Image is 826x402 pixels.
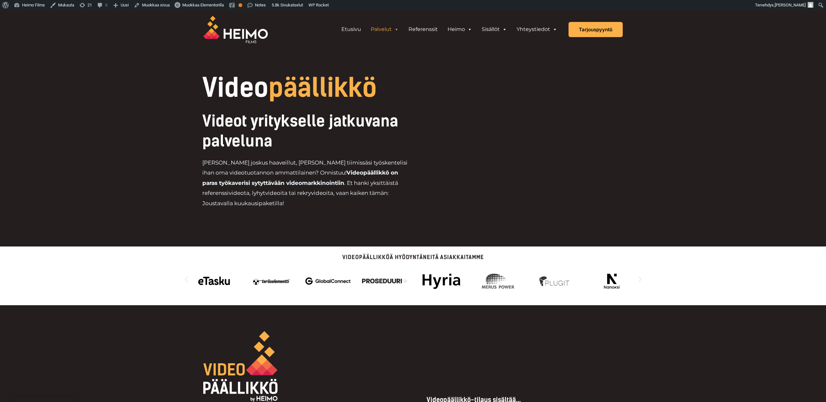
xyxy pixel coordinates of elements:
[268,72,377,103] span: päällikkö
[305,270,351,292] img: Videotuotantoa yritykselle jatkuvana palveluna hankkii mm. GlobalConnect
[337,23,366,36] a: Etusivu
[202,169,398,186] strong: Videopäällikkö on paras työkaverisi sytyttävään videomarkkinointiin
[589,270,634,292] img: nanoksi_logo
[512,23,562,36] a: Yhteystiedot
[362,270,408,292] div: 4 / 14
[477,23,512,36] a: Sisällöt
[333,23,565,36] aside: Header Widget 1
[362,270,408,292] img: Videotuotantoa yritykselle jatkuvana palveluna hankkii mm. Proseduuri
[182,3,224,7] span: Muokkaa Elementorilla
[589,270,634,292] div: 8 / 14
[182,255,644,260] p: Videopäällikköä hyödyntäneitä asiakkaitamme
[192,270,237,292] div: 1 / 14
[475,270,521,292] div: 6 / 14
[404,23,443,36] a: Referenssit
[203,16,268,43] img: Heimo Filmsin logo
[305,270,351,292] div: 3 / 14
[182,266,644,292] div: Karuselli | Vieritys vaakasuunnassa: Vasen ja oikea nuoli
[532,270,578,292] img: Videotuotantoa yritykselle jatkuvana palveluna hankkii mm. Plugit
[419,270,464,292] img: hyria_heimo
[202,112,398,150] span: Videot yritykselle jatkuvana palveluna
[775,3,806,7] span: [PERSON_NAME]
[366,23,404,36] a: Palvelut
[419,270,464,292] div: 5 / 14
[475,270,521,292] img: Videotuotantoa yritykselle jatkuvana palveluna hankkii mm. Merus Power
[248,270,294,292] img: Videotuotantoa yritykselle jatkuvana palveluna hankkii mm. Teräselementti
[569,22,623,37] a: Tarjouspyyntö
[443,23,477,36] a: Heimo
[192,270,237,292] img: Videotuotantoa yritykselle jatkuvana palveluna hankkii mm. eTasku
[238,3,242,7] div: OK
[248,270,294,292] div: 2 / 14
[532,270,578,292] div: 7 / 14
[202,75,457,101] h1: Video
[202,158,413,209] p: [PERSON_NAME] joskus haaveillut, [PERSON_NAME] tiimissäsi työskentelisi ihan oma videotuotannon a...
